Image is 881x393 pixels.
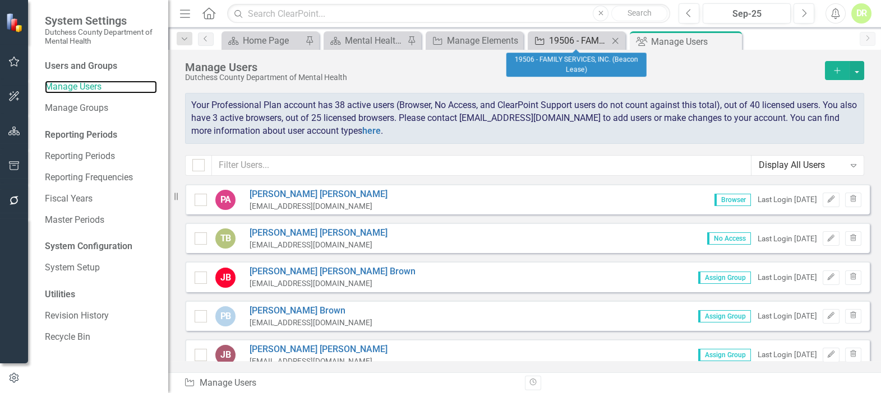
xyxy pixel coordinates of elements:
[698,310,751,322] span: Assign Group
[45,81,157,93] a: Manage Users
[758,349,817,360] div: Last Login [DATE]
[506,53,647,77] div: 19506 - FAMILY SERVICES, INC. (Beacon Lease)
[215,190,236,210] div: PA
[185,73,819,82] div: Dutchess County Department of Mental Health
[759,159,845,172] div: Display All Users
[250,305,372,317] a: [PERSON_NAME] Brown
[45,288,157,301] div: Utilities
[531,34,608,48] a: 19506 - FAMILY SERVICES, INC. (Beacon Lease)
[707,7,787,21] div: Sep-25
[45,193,157,205] a: Fiscal Years
[215,268,236,288] div: JB
[250,201,388,212] div: [EMAIL_ADDRESS][DOMAIN_NAME]
[428,34,520,48] a: Manage Elements
[758,233,817,244] div: Last Login [DATE]
[326,34,404,48] a: Mental Health Home Page
[345,34,404,48] div: Mental Health Home Page
[651,35,739,49] div: Manage Users
[45,240,157,253] div: System Configuration
[227,4,670,24] input: Search ClearPoint...
[447,34,520,48] div: Manage Elements
[707,232,751,245] span: No Access
[250,343,388,356] a: [PERSON_NAME] [PERSON_NAME]
[215,345,236,365] div: JB
[185,61,819,73] div: Manage Users
[45,171,157,184] a: Reporting Frequencies
[45,150,157,163] a: Reporting Periods
[698,272,751,284] span: Assign Group
[45,214,157,227] a: Master Periods
[628,8,652,17] span: Search
[243,34,302,48] div: Home Page
[45,60,157,73] div: Users and Groups
[215,306,236,326] div: PB
[45,129,157,142] div: Reporting Periods
[703,3,791,24] button: Sep-25
[211,155,751,176] input: Filter Users...
[45,310,157,322] a: Revision History
[45,102,157,115] a: Manage Groups
[215,228,236,249] div: TB
[758,311,817,321] div: Last Login [DATE]
[184,377,516,390] div: Manage Users
[758,194,817,205] div: Last Login [DATE]
[224,34,302,48] a: Home Page
[45,331,157,344] a: Recycle Bin
[549,34,608,48] div: 19506 - FAMILY SERVICES, INC. (Beacon Lease)
[250,227,388,240] a: [PERSON_NAME] [PERSON_NAME]
[250,317,372,328] div: [EMAIL_ADDRESS][DOMAIN_NAME]
[6,12,25,32] img: ClearPoint Strategy
[45,261,157,274] a: System Setup
[250,188,388,201] a: [PERSON_NAME] [PERSON_NAME]
[250,240,388,250] div: [EMAIL_ADDRESS][DOMAIN_NAME]
[191,100,857,136] span: Your Professional Plan account has 38 active users (Browser, No Access, and ClearPoint Support us...
[611,6,667,21] button: Search
[362,125,381,136] a: here
[250,265,416,278] a: [PERSON_NAME] [PERSON_NAME] Brown
[758,272,817,283] div: Last Login [DATE]
[250,356,388,367] div: [EMAIL_ADDRESS][DOMAIN_NAME]
[45,27,157,46] small: Dutchess County Department of Mental Health
[698,349,751,361] span: Assign Group
[851,3,871,24] button: DR
[45,14,157,27] span: System Settings
[714,194,751,206] span: Browser
[250,278,416,289] div: [EMAIL_ADDRESS][DOMAIN_NAME]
